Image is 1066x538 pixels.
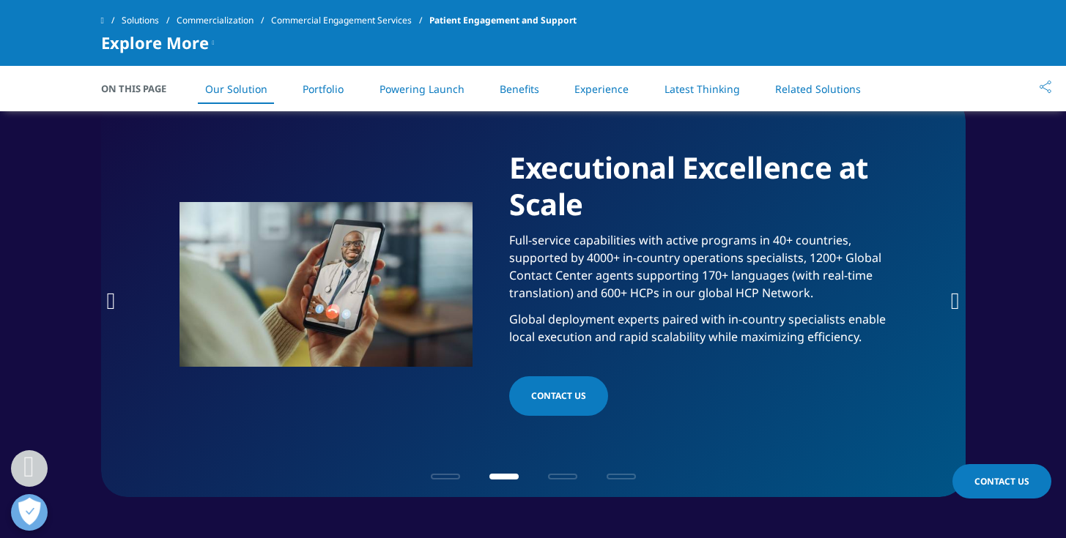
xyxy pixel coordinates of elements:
a: Our Solution [205,82,267,96]
a: Commercial Engagement Services [271,7,429,34]
span: Patient Engagement and Support [429,7,577,34]
a: Portfolio [303,82,344,96]
a: Benefits [500,82,539,96]
a: Powering Launch [380,82,464,96]
a: Latest Thinking [665,82,740,96]
a: Solutions [122,7,177,34]
a: Related Solutions [775,82,861,96]
p: Global deployment experts paired with in-country specialists enable local execution and rapid sca... [509,310,887,354]
p: Full-service capabilities with active programs in 40+ countries, supported by 4000+ in-country op... [509,231,887,310]
div: 2 / 4 [101,94,966,497]
span: Go to slide 1 [431,474,460,479]
button: Open Preferences [11,494,48,531]
a: Commercialization [177,7,271,34]
span: Explore More [101,34,209,51]
span: Go to slide 4 [607,474,636,479]
span: On This Page [101,81,182,96]
span: contact us [531,387,586,405]
div: Previous slide [107,284,116,315]
div: Next slide [951,284,960,315]
a: Experience [574,82,629,96]
span: Contact Us [974,475,1029,487]
span: Go to slide 3 [548,474,577,479]
h1: Executional Excellence at Scale [509,149,887,231]
a: contact us [509,376,608,416]
span: Go to slide 2 [489,474,519,479]
a: Contact Us [952,464,1051,498]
